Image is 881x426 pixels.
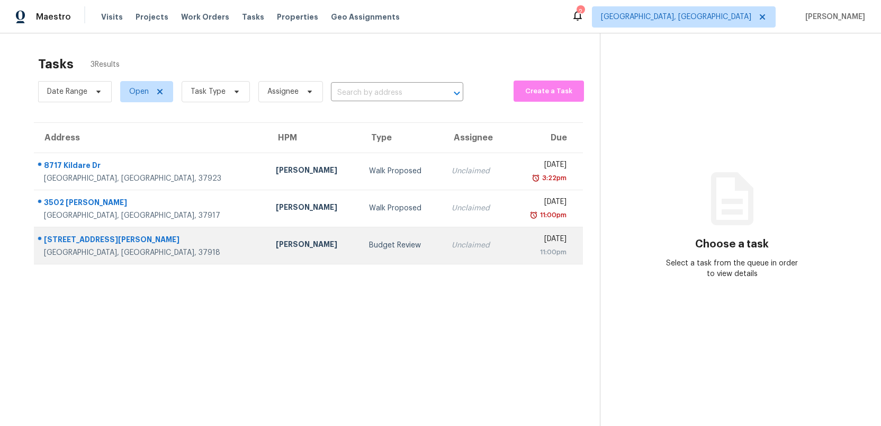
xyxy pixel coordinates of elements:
th: HPM [267,123,361,153]
div: [GEOGRAPHIC_DATA], [GEOGRAPHIC_DATA], 37917 [44,210,259,221]
div: 11:00pm [517,247,566,258]
th: Address [34,123,267,153]
img: Overdue Alarm Icon [532,173,540,183]
div: [DATE] [517,234,566,247]
input: Search by address [331,85,434,101]
span: [GEOGRAPHIC_DATA], [GEOGRAPHIC_DATA] [601,12,751,22]
div: [DATE] [517,159,566,173]
span: Projects [136,12,168,22]
span: Assignee [267,86,299,97]
th: Due [509,123,582,153]
span: Geo Assignments [331,12,400,22]
div: Walk Proposed [369,166,435,176]
span: Visits [101,12,123,22]
div: [GEOGRAPHIC_DATA], [GEOGRAPHIC_DATA], 37923 [44,173,259,184]
th: Assignee [443,123,509,153]
span: Open [129,86,149,97]
div: 2 [577,6,584,17]
h2: Tasks [38,59,74,69]
div: Budget Review [369,240,435,251]
span: 3 Results [91,59,120,70]
div: [PERSON_NAME] [276,202,352,215]
div: Unclaimed [452,166,500,176]
span: Properties [277,12,318,22]
th: Type [361,123,443,153]
div: Select a task from the queue in order to view details [666,258,798,279]
img: Overdue Alarm Icon [529,210,538,220]
span: Tasks [242,13,264,21]
div: 11:00pm [538,210,567,220]
span: Maestro [36,12,71,22]
div: [DATE] [517,197,566,210]
button: Open [450,86,464,101]
span: Work Orders [181,12,229,22]
h3: Choose a task [695,239,769,250]
div: [PERSON_NAME] [276,239,352,252]
div: Unclaimed [452,240,500,251]
button: Create a Task [514,81,584,102]
div: 3502 [PERSON_NAME] [44,197,259,210]
span: Task Type [191,86,226,97]
div: [PERSON_NAME] [276,165,352,178]
span: Create a Task [519,85,579,97]
div: [GEOGRAPHIC_DATA], [GEOGRAPHIC_DATA], 37918 [44,247,259,258]
div: Walk Proposed [369,203,435,214]
span: [PERSON_NAME] [801,12,865,22]
span: Date Range [47,86,87,97]
div: 3:22pm [540,173,567,183]
div: [STREET_ADDRESS][PERSON_NAME] [44,234,259,247]
div: 8717 Kildare Dr [44,160,259,173]
div: Unclaimed [452,203,500,214]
